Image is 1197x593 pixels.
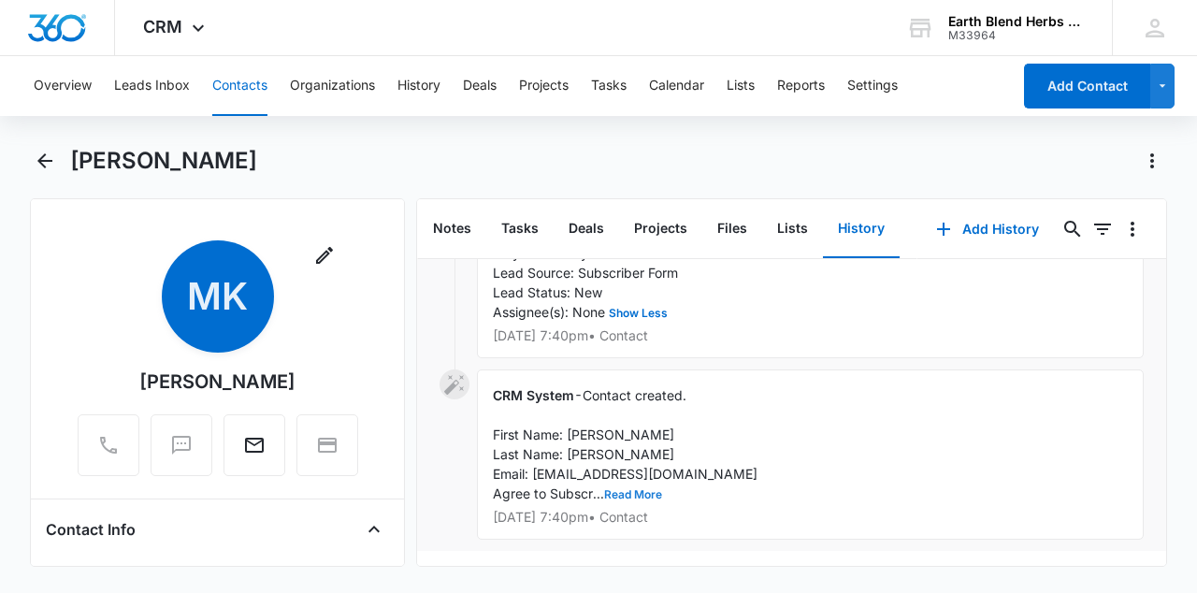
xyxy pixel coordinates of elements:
[1137,146,1167,176] button: Actions
[1088,214,1118,244] button: Filters
[519,56,569,116] button: Projects
[30,146,59,176] button: Back
[493,329,1128,342] p: [DATE] 7:40pm • Contact
[224,414,285,476] button: Email
[493,387,757,501] span: Contact created. First Name: [PERSON_NAME] Last Name: [PERSON_NAME] Email: [EMAIL_ADDRESS][DOMAIN...
[777,56,825,116] button: Reports
[162,240,274,353] span: MK
[1058,214,1088,244] button: Search...
[463,56,497,116] button: Deals
[34,56,92,116] button: Overview
[46,518,136,541] h4: Contact Info
[477,369,1144,540] div: -
[604,489,662,500] button: Read More
[224,443,285,459] a: Email
[212,56,267,116] button: Contacts
[727,56,755,116] button: Lists
[143,17,182,36] span: CRM
[418,200,486,258] button: Notes
[823,200,900,258] button: History
[1024,64,1150,108] button: Add Contact
[591,56,627,116] button: Tasks
[948,14,1085,29] div: account name
[290,56,375,116] button: Organizations
[139,368,296,396] div: [PERSON_NAME]
[1118,214,1147,244] button: Overflow Menu
[486,200,554,258] button: Tasks
[948,29,1085,42] div: account id
[70,147,257,175] h1: [PERSON_NAME]
[702,200,762,258] button: Files
[605,308,671,319] button: Show Less
[493,511,1128,524] p: [DATE] 7:40pm • Contact
[397,56,440,116] button: History
[917,207,1058,252] button: Add History
[493,387,574,403] span: CRM System
[762,200,823,258] button: Lists
[847,56,898,116] button: Settings
[554,200,619,258] button: Deals
[619,200,702,258] button: Projects
[114,56,190,116] button: Leads Inbox
[359,514,389,544] button: Close
[649,56,704,116] button: Calendar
